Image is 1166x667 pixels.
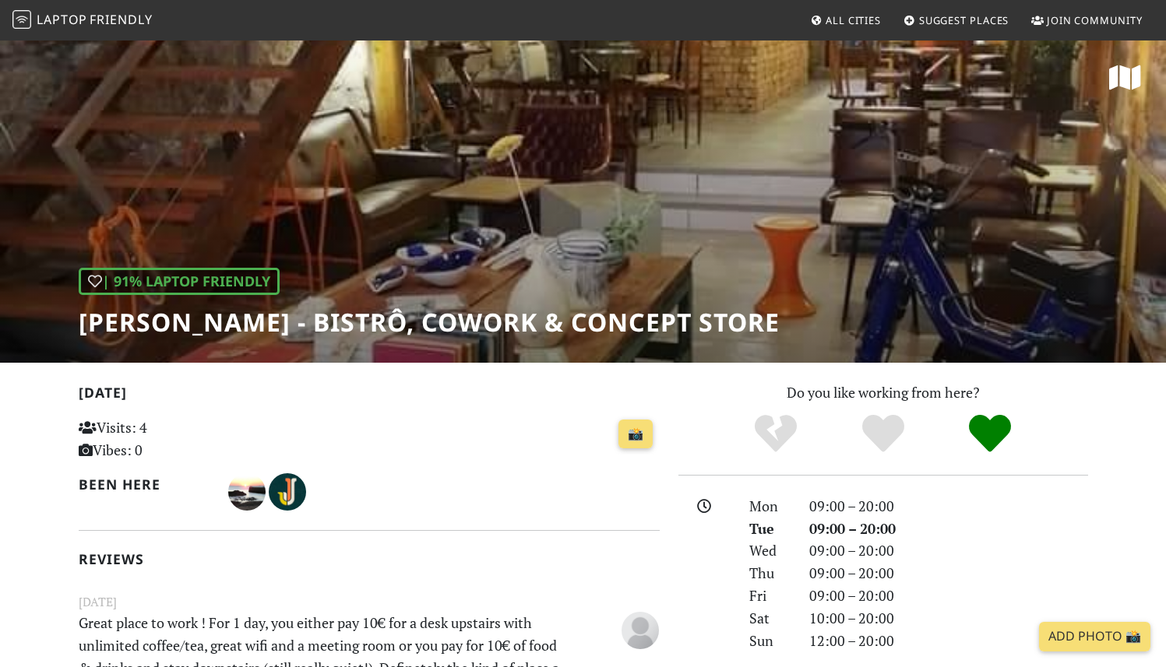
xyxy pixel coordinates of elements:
[79,307,780,337] h1: [PERSON_NAME] - Bistrô, Cowork & Concept Store
[800,630,1097,652] div: 12:00 – 20:00
[69,592,669,612] small: [DATE]
[800,607,1097,630] div: 10:00 – 20:00
[1025,6,1149,34] a: Join Community
[228,481,269,500] span: Nuno
[1039,622,1150,651] a: Add Photo 📸
[804,6,887,34] a: All Cities
[936,412,1044,455] div: Definitely!
[740,562,799,585] div: Thu
[79,551,660,567] h2: Reviews
[740,607,799,630] div: Sat
[12,10,31,29] img: LaptopFriendly
[740,495,799,518] div: Mon
[79,416,260,462] p: Visits: 4 Vibes: 0
[622,619,659,637] span: Anonymous
[800,539,1097,562] div: 09:00 – 20:00
[740,630,799,652] div: Sun
[800,585,1097,607] div: 09:00 – 20:00
[678,381,1088,404] p: Do you like working from here?
[37,11,87,28] span: Laptop
[79,476,210,493] h2: Been here
[826,13,881,27] span: All Cities
[1047,13,1143,27] span: Join Community
[800,562,1097,585] div: 09:00 – 20:00
[79,268,280,295] div: | 91% Laptop Friendly
[79,384,660,407] h2: [DATE]
[800,495,1097,518] div: 09:00 – 20:00
[740,585,799,607] div: Fri
[90,11,152,28] span: Friendly
[740,539,799,562] div: Wed
[269,481,306,500] span: Jennifer Ho
[830,412,937,455] div: Yes
[722,412,830,455] div: No
[800,518,1097,540] div: 09:00 – 20:00
[622,612,659,649] img: blank-535327c66bd565773addf3077783bbfce4b00ec00e9fd257753287c682c7fa38.png
[919,13,1009,27] span: Suggest Places
[740,518,799,540] div: Tue
[228,473,266,511] img: 3143-nuno.jpg
[12,7,153,34] a: LaptopFriendly LaptopFriendly
[897,6,1016,34] a: Suggest Places
[618,420,653,449] a: 📸
[269,473,306,511] img: 3159-jennifer.jpg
